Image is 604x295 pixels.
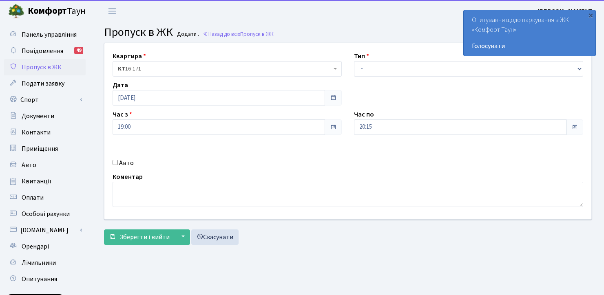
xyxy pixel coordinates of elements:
[28,4,86,18] span: Таун
[4,222,86,238] a: [DOMAIN_NAME]
[4,43,86,59] a: Повідомлення49
[175,31,199,38] small: Додати .
[354,51,369,61] label: Тип
[118,65,332,73] span: <b>КТ</b>&nbsp;&nbsp;&nbsp;&nbsp;16-171
[104,24,173,40] span: Пропуск в ЖК
[28,4,67,18] b: Комфорт
[4,189,86,206] a: Оплати
[22,79,64,88] span: Подати заявку
[113,51,146,61] label: Квартира
[538,7,594,16] a: [PERSON_NAME] П.
[4,206,86,222] a: Особові рахунки
[472,41,587,51] a: Голосувати
[22,275,57,284] span: Опитування
[191,229,239,245] a: Скасувати
[113,172,143,182] label: Коментар
[586,11,595,19] div: ×
[113,110,132,119] label: Час з
[22,209,70,218] span: Особові рахунки
[22,63,62,72] span: Пропуск в ЖК
[4,238,86,255] a: Орендарі
[22,112,54,121] span: Документи
[240,30,274,38] span: Пропуск в ЖК
[4,59,86,75] a: Пропуск в ЖК
[104,229,175,245] button: Зберегти і вийти
[22,242,49,251] span: Орендарі
[4,157,86,173] a: Авто
[119,158,134,168] label: Авто
[113,61,342,77] span: <b>КТ</b>&nbsp;&nbsp;&nbsp;&nbsp;16-171
[464,10,595,56] div: Опитування щодо паркування в ЖК «Комфорт Таун»
[22,193,44,202] span: Оплати
[4,271,86,287] a: Опитування
[8,3,24,20] img: logo.png
[4,75,86,92] a: Подати заявку
[118,65,125,73] b: КТ
[22,144,58,153] span: Приміщення
[4,255,86,271] a: Лічильники
[74,47,83,54] div: 49
[22,30,77,39] span: Панель управління
[22,46,63,55] span: Повідомлення
[102,4,122,18] button: Переключити навігацію
[113,80,128,90] label: Дата
[203,30,274,38] a: Назад до всіхПропуск в ЖК
[22,177,51,186] span: Квитанції
[119,233,170,242] span: Зберегти і вийти
[22,258,56,267] span: Лічильники
[354,110,374,119] label: Час по
[22,128,51,137] span: Контакти
[22,161,36,170] span: Авто
[4,124,86,141] a: Контакти
[4,92,86,108] a: Спорт
[4,173,86,189] a: Квитанції
[4,108,86,124] a: Документи
[4,26,86,43] a: Панель управління
[4,141,86,157] a: Приміщення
